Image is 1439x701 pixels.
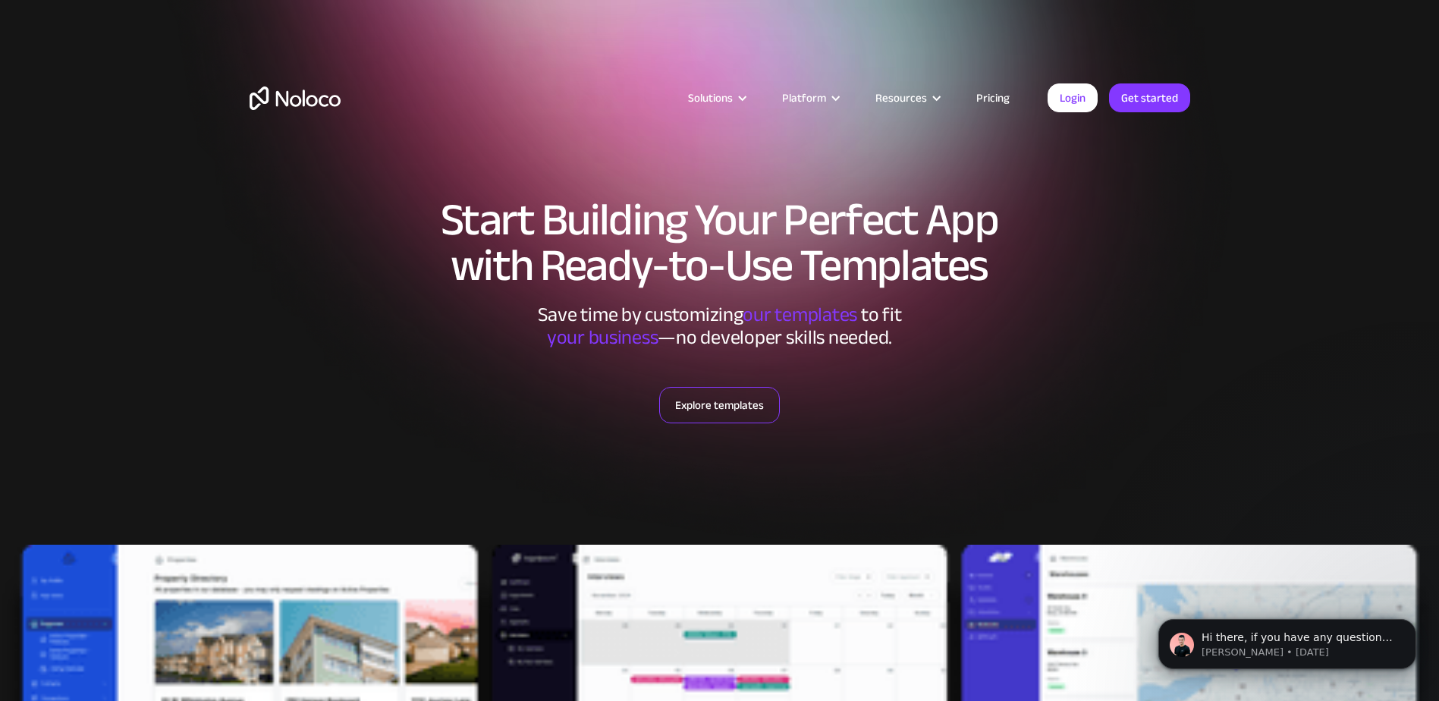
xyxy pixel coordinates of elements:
[492,303,947,349] div: Save time by customizing to fit ‍ —no developer skills needed.
[250,197,1190,288] h1: Start Building Your Perfect App with Ready-to-Use Templates
[669,88,763,108] div: Solutions
[875,88,927,108] div: Resources
[782,88,826,108] div: Platform
[688,88,733,108] div: Solutions
[250,86,341,110] a: home
[856,88,957,108] div: Resources
[743,296,857,333] span: our templates
[659,387,780,423] a: Explore templates
[1136,587,1439,693] iframe: Intercom notifications message
[957,88,1029,108] a: Pricing
[763,88,856,108] div: Platform
[1109,83,1190,112] a: Get started
[1048,83,1098,112] a: Login
[547,319,658,356] span: your business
